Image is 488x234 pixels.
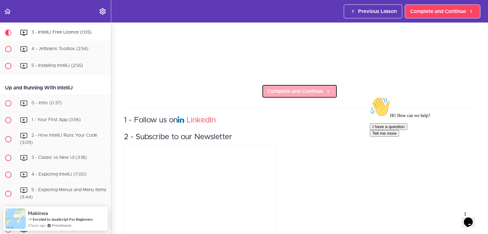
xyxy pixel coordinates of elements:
[5,208,26,229] img: provesource social proof notification image
[267,88,323,95] span: Complete and Continue
[186,116,216,124] a: LinkedIn
[3,3,117,42] div: 👋Hi! How can we help?I have a questionTell me more
[31,101,62,105] span: 0 - Intro (0:37)
[3,36,32,42] button: Tell me more
[405,4,480,18] a: Complete and Continue
[3,3,23,23] img: :wave:
[461,209,482,228] iframe: chat widget
[28,223,45,228] span: 2 hours ago
[367,94,482,205] iframe: chat widget
[33,217,93,222] a: Enroled to JavaScript For Beginners
[31,63,83,68] span: 5 - Installing IntelliJ (2:55)
[31,156,87,160] span: 3 - Classic vs New UI (3:18)
[124,115,475,126] h3: 1 - Follow us on
[31,118,81,122] span: 1 - Your First App (3:56)
[52,223,71,228] a: ProveSource
[3,19,63,24] span: Hi! How can we help?
[358,8,397,15] span: Previous Lesson
[4,8,11,15] svg: Back to course curriculum
[31,172,86,177] span: 4 - Exploring IntelliJ (7:00)
[124,132,475,142] h3: 2 - Subscribe to our Newsletter
[20,133,97,145] span: 2 - How IntelliJ Runs Your Code (3:09)
[344,4,402,18] a: Previous Lesson
[20,188,106,200] span: 5 - Exploring Menus and Menu Items (9:44)
[28,217,32,222] span: ->
[3,29,40,36] button: I have a question
[31,30,91,35] span: 3 - IntelliJ Free Licence (1:05)
[99,8,106,15] svg: Settings Menu
[262,84,337,98] a: Complete and Continue
[28,211,48,216] span: Makinwa
[410,8,466,15] span: Complete and Continue
[31,47,88,51] span: 4 - Jetbrains Toolbox (2:54)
